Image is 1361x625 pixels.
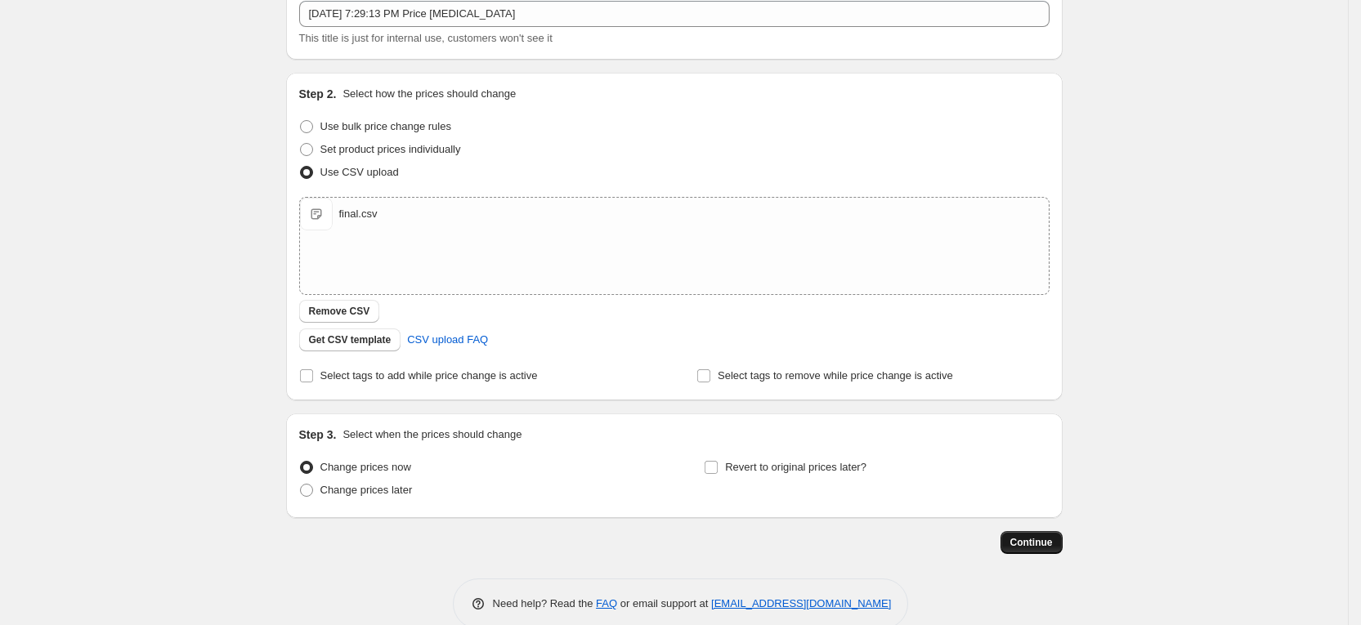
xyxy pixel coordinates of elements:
[718,369,953,382] span: Select tags to remove while price change is active
[320,484,413,496] span: Change prices later
[320,143,461,155] span: Set product prices individually
[711,597,891,609] a: [EMAIL_ADDRESS][DOMAIN_NAME]
[320,120,451,132] span: Use bulk price change rules
[299,32,553,44] span: This title is just for internal use, customers won't see it
[320,369,538,382] span: Select tags to add while price change is active
[493,597,597,609] span: Need help? Read the
[320,166,399,178] span: Use CSV upload
[320,461,411,473] span: Change prices now
[1010,536,1053,549] span: Continue
[407,332,488,348] span: CSV upload FAQ
[342,86,516,102] p: Select how the prices should change
[1001,531,1063,554] button: Continue
[299,328,401,351] button: Get CSV template
[299,86,337,102] h2: Step 2.
[309,333,392,346] span: Get CSV template
[309,305,370,318] span: Remove CSV
[299,300,380,323] button: Remove CSV
[339,206,378,222] div: final.csv
[596,597,617,609] a: FAQ
[725,461,866,473] span: Revert to original prices later?
[397,327,498,353] a: CSV upload FAQ
[342,426,522,443] p: Select when the prices should change
[299,426,337,443] h2: Step 3.
[617,597,711,609] span: or email support at
[299,1,1050,27] input: 30% off holiday sale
